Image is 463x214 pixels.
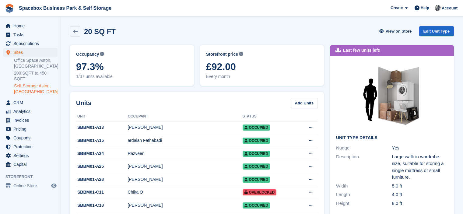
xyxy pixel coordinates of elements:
span: Help [421,5,429,11]
div: Yes [392,145,448,152]
div: [PERSON_NAME] [128,163,242,170]
span: CRM [13,98,50,107]
span: Capital [13,160,50,169]
img: icon-info-grey-7440780725fd019a000dd9b08b2336e03edf1995a4989e88bcd33f0948082b44.svg [100,52,104,56]
a: View on Store [379,26,414,36]
span: Occupancy [76,51,99,58]
a: menu [3,151,58,160]
div: SBBM01-A15 [76,137,128,144]
span: Occupied [243,125,270,131]
span: Coupons [13,134,50,142]
th: Unit [76,112,128,121]
a: menu [3,39,58,48]
span: Pricing [13,125,50,133]
h2: Unit Type details [336,135,448,140]
span: Storefront price [206,51,238,58]
div: Large walk in wardrobe size, suitable for storing a single mattress or small furniture. [392,153,448,181]
div: Description [336,153,392,181]
a: menu [3,134,58,142]
span: Settings [13,151,50,160]
span: Occupied [243,138,270,144]
div: [PERSON_NAME] [128,124,242,131]
span: Every month [206,73,318,80]
div: Razveen [128,150,242,157]
div: 5.0 ft [392,183,448,190]
a: Self-Storage Aston, [GEOGRAPHIC_DATA] [14,83,58,95]
div: [PERSON_NAME] [128,176,242,183]
span: Occupied [243,163,270,170]
a: 200 SQFT to 450 SQFT [14,70,58,82]
a: menu [3,30,58,39]
img: stora-icon-8386f47178a22dfd0bd8f6a31ec36ba5ce8667c1dd55bd0f319d3a0aa187defe.svg [5,4,14,13]
span: Storefront [5,174,61,180]
span: Invoices [13,116,50,125]
span: Protection [13,142,50,151]
span: Sites [13,48,50,57]
div: 4.0 ft [392,191,448,198]
span: Online Store [13,181,50,190]
span: Analytics [13,107,50,116]
a: menu [3,116,58,125]
div: Chika O [128,189,242,195]
a: menu [3,48,58,57]
a: Edit Unit Type [419,26,454,36]
span: Overlocked [243,189,277,195]
th: Status [243,112,297,121]
a: menu [3,125,58,133]
span: Occupied [243,177,270,183]
img: 20-sqft-unit.jpg [346,62,438,131]
img: icon-info-grey-7440780725fd019a000dd9b08b2336e03edf1995a4989e88bcd33f0948082b44.svg [239,52,243,56]
a: Add Units [291,98,318,108]
span: 1/37 units available [76,73,188,80]
h2: Units [76,98,91,107]
div: Nudge [336,145,392,152]
span: Occupied [243,202,270,209]
span: Occupied [243,151,270,157]
a: Preview store [50,182,58,189]
div: SBBM01-A25 [76,163,128,170]
div: Last few units left! [343,47,381,54]
span: Home [13,22,50,30]
div: [PERSON_NAME] [128,202,242,209]
span: Create [391,5,403,11]
div: ardalan Fathabadi [128,137,242,144]
span: Account [442,5,458,11]
a: menu [3,160,58,169]
div: SBBM01-A24 [76,150,128,157]
span: £92.00 [206,61,318,72]
span: 97.3% [76,61,188,72]
span: View on Store [386,28,412,34]
div: Length [336,191,392,198]
div: 8.0 ft [392,200,448,207]
a: menu [3,142,58,151]
img: SUDIPTA VIRMANI [435,5,441,11]
span: Subscriptions [13,39,50,48]
div: Width [336,183,392,190]
div: SBBM01-C18 [76,202,128,209]
div: Height [336,200,392,207]
a: Office Space Aston, [GEOGRAPHIC_DATA] [14,58,58,69]
a: menu [3,98,58,107]
a: Spacebox Business Park & Self Storage [16,3,114,13]
span: Tasks [13,30,50,39]
div: SBBM01-C11 [76,189,128,195]
div: SBBM01-A13 [76,124,128,131]
a: menu [3,181,58,190]
a: menu [3,107,58,116]
h2: 20 SQ FT [84,27,116,36]
a: menu [3,22,58,30]
th: Occupant [128,112,242,121]
div: SBBM01-A28 [76,176,128,183]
